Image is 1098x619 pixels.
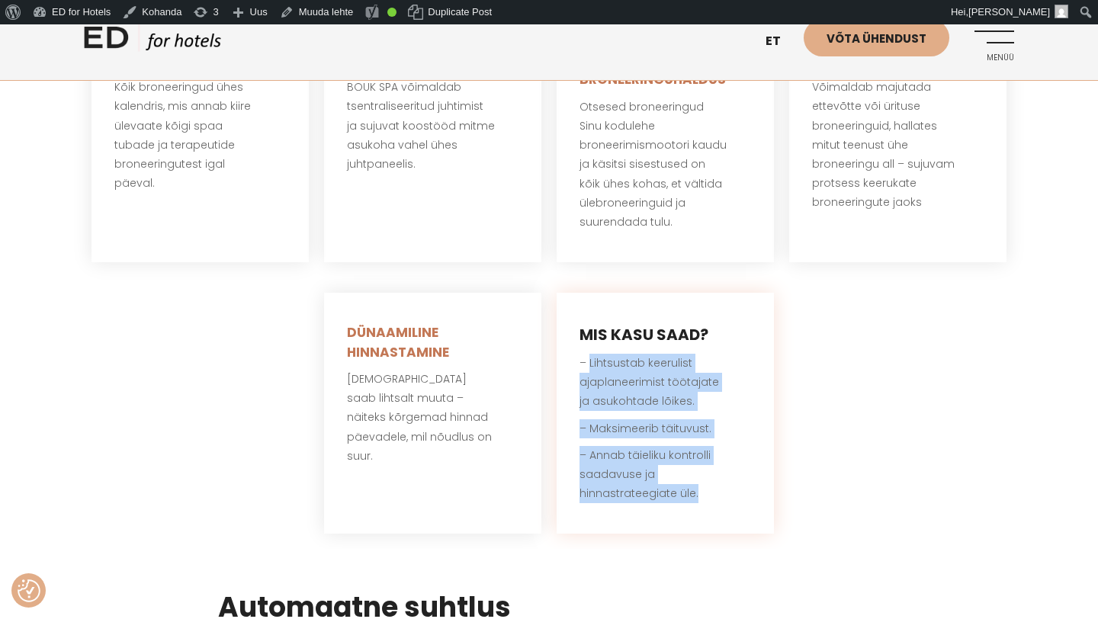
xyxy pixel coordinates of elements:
[387,8,396,17] div: Good
[579,446,751,504] p: – Annab täieliku kontrolli saadavuse ja hinnastrateegiate üle.
[18,579,40,602] button: Nõusolekueelistused
[972,53,1014,63] span: Menüü
[347,370,518,466] p: [DEMOGRAPHIC_DATA] saab lihtsalt muuta – näiteks kõrgemad hinnad päevadele, mil nõudlus on suur.
[968,6,1050,18] span: [PERSON_NAME]
[758,23,804,60] a: et
[18,579,40,602] img: Revisit consent button
[579,354,751,412] p: – Lihtsustab keerulist ajaplaneerimist töötajate ja asukohtade lõikes.
[812,78,984,212] p: Võimaldab majutada ettevõtte või ürituse broneeringuid, hallates mitut teenust ühe broneeringu al...
[84,23,221,61] a: ED HOTELS
[347,323,518,362] h5: DÜNAAMILINE HINNASTAMINE
[114,78,286,193] p: Kõik broneeringud ühes kalendris, mis annab kiire ülevaate kõigi spaa tubade ja terapeutide brone...
[579,98,751,232] p: Otsesed broneeringud Sinu kodulehe broneerimismootori kaudu ja käsitsi sisestused on kõik ühes ko...
[579,419,751,438] p: – Maksimeerib täituvust.
[579,323,751,346] h4: MIS KASU SAAD?
[347,78,518,174] p: BOUK SPA võimaldab tsentraliseeritud juhtimist ja sujuvat koostööd mitme asukoha vahel ühes juhtp...
[972,19,1014,61] a: Menüü
[804,19,949,56] a: Võta ühendust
